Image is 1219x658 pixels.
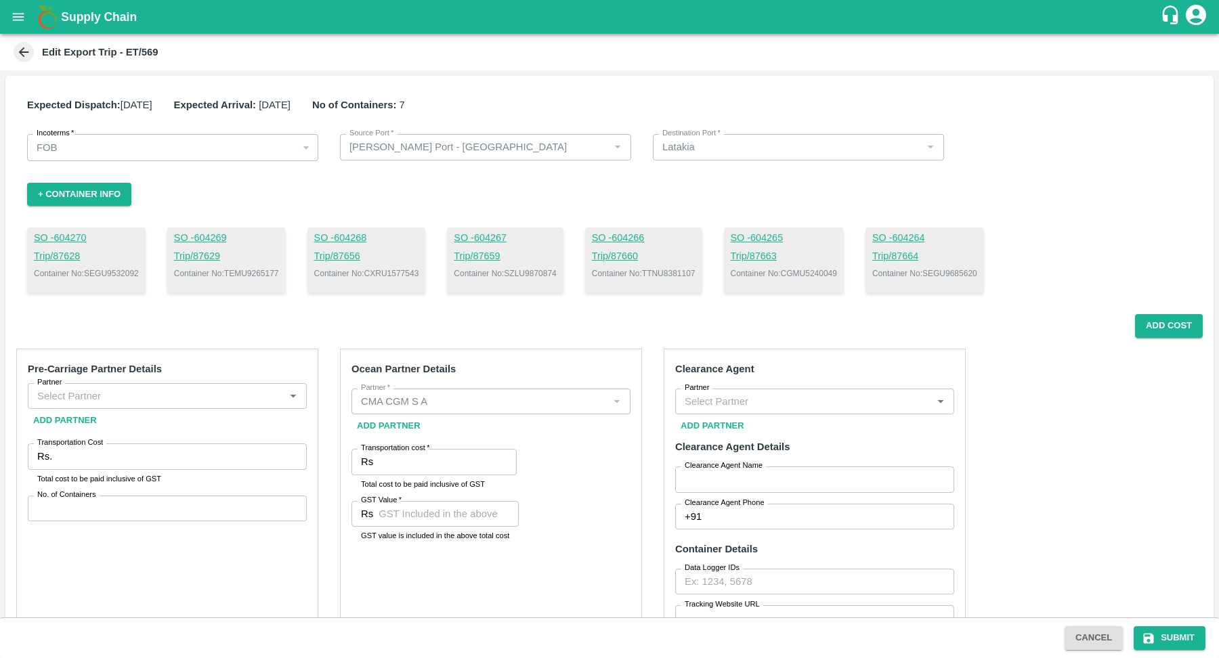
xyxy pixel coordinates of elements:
[349,128,393,139] label: Source Port
[37,437,103,448] label: Transportation Cost
[61,10,137,24] b: Supply Chain
[592,249,696,264] a: Trip/87660
[314,267,419,280] p: Container No: CXRU1577543
[174,231,279,246] a: SO -604269
[34,267,139,280] p: Container No: SEGU9532092
[685,563,740,573] label: Data Logger IDs
[675,364,754,374] strong: Clearance Agent
[361,382,390,393] label: Partner
[42,47,158,58] b: Edit Export Trip - ET/569
[685,599,760,610] label: Tracking Website URL
[675,544,758,554] strong: Container Details
[454,267,556,280] p: Container No: SZLU9870874
[731,231,837,246] a: SO -604265
[1184,3,1208,31] div: account of current user
[37,140,58,155] p: FOB
[361,478,507,490] p: Total cost to be paid inclusive of GST
[174,100,257,110] b: Expected Arrival:
[454,231,556,246] a: SO -604267
[37,489,96,500] label: No. of Containers
[32,387,280,405] input: Select Partner
[34,231,139,246] a: SO -604270
[174,249,279,264] a: Trip/87629
[361,443,429,454] label: Transportation cost
[312,100,397,110] b: No of Containers:
[685,382,710,393] label: Partner
[872,231,977,246] a: SO -604264
[344,138,605,156] input: Select Source port
[174,267,279,280] p: Container No: TEMU9265177
[361,506,373,521] p: Rs
[27,100,121,110] b: Expected Dispatch:
[28,409,102,433] button: Add Partner
[592,267,696,280] p: Container No: TTNU8381107
[351,364,456,374] strong: Ocean Partner Details
[872,267,977,280] p: Container No: SEGU9685620
[361,495,402,506] label: GST Value
[27,97,152,112] p: [DATE]
[61,7,1160,26] a: Supply Chain
[28,364,162,374] strong: Pre-Carriage Partner Details
[932,393,949,410] button: Open
[1135,314,1203,338] button: Add Cost
[34,249,139,264] a: Trip/87628
[3,1,34,32] button: open drawer
[872,249,977,264] a: Trip/87664
[27,183,131,206] button: + Container Info
[685,498,765,508] label: Clearance Agent Phone
[37,128,74,139] label: Incoterms
[454,249,556,264] a: Trip/87659
[174,97,291,112] p: [DATE]
[685,460,763,471] label: Clearance Agent Name
[284,387,302,405] button: Open
[1065,626,1123,650] button: Cancel
[37,377,62,388] label: Partner
[731,249,837,264] a: Trip/87663
[1134,626,1205,650] button: Submit
[37,473,297,485] p: Total cost to be paid inclusive of GST
[361,454,373,469] p: Rs
[675,441,790,452] strong: Clearance Agent Details
[34,3,61,30] img: logo
[657,138,918,156] input: Select Destination port
[675,414,750,438] button: Add Partner
[379,501,519,527] input: GST Included in the above cost
[37,449,52,464] p: Rs.
[312,97,405,112] p: 7
[592,231,696,246] a: SO -604266
[675,569,954,594] input: Ex: 1234, 5678
[351,414,426,438] button: Add Partner
[685,509,702,524] p: +91
[314,249,419,264] a: Trip/87656
[679,393,928,410] input: Select Partner
[361,529,509,542] p: GST value is included in the above total cost
[1160,5,1184,29] div: customer-support
[356,393,604,410] input: Select Partner
[314,231,419,246] a: SO -604268
[731,267,837,280] p: Container No: CGMU5240049
[662,128,721,139] label: Destination Port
